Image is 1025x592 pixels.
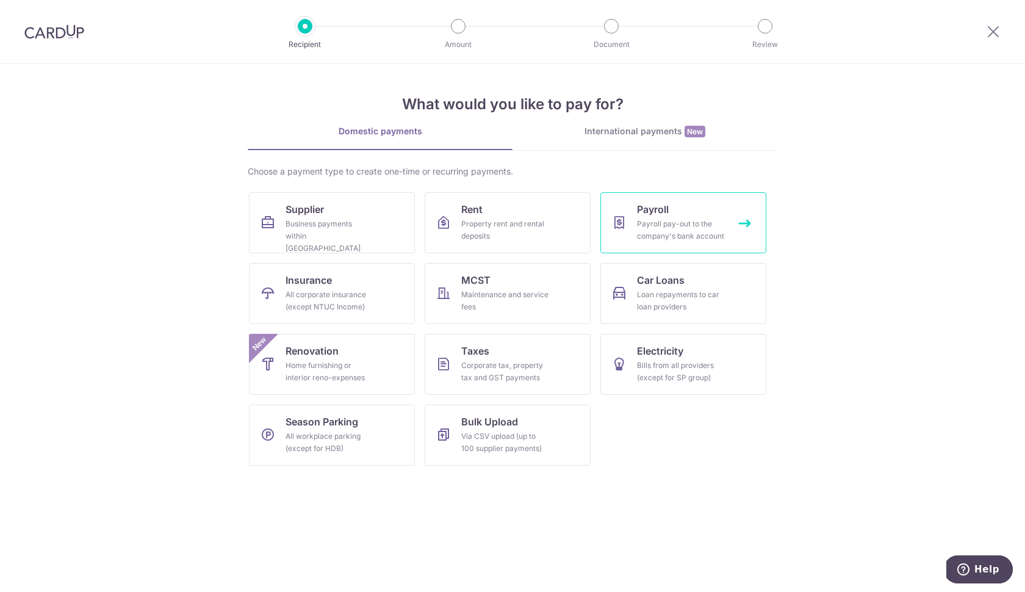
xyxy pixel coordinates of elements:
[461,430,549,455] div: Via CSV upload (up to 100 supplier payments)
[248,125,512,137] div: Domestic payments
[286,430,373,455] div: All workplace parking (except for HDB)
[24,24,84,39] img: CardUp
[249,263,415,324] a: InsuranceAll corporate insurance (except NTUC Income)
[286,359,373,384] div: Home furnishing or interior reno-expenses
[286,414,358,429] span: Season Parking
[286,202,324,217] span: Supplier
[260,38,350,51] p: Recipient
[637,344,683,358] span: Electricity
[250,334,270,354] span: New
[425,334,591,395] a: TaxesCorporate tax, property tax and GST payments
[461,359,549,384] div: Corporate tax, property tax and GST payments
[637,273,685,287] span: Car Loans
[425,263,591,324] a: MCSTMaintenance and service fees
[566,38,656,51] p: Document
[637,359,725,384] div: Bills from all providers (except for SP group)
[637,289,725,313] div: Loan repayments to car loan providers
[720,38,810,51] p: Review
[461,273,491,287] span: MCST
[286,273,332,287] span: Insurance
[286,289,373,313] div: All corporate insurance (except NTUC Income)
[461,414,518,429] span: Bulk Upload
[461,202,483,217] span: Rent
[286,344,339,358] span: Renovation
[248,93,777,115] h4: What would you like to pay for?
[286,218,373,254] div: Business payments within [GEOGRAPHIC_DATA]
[28,9,53,20] span: Help
[461,344,489,358] span: Taxes
[600,192,766,253] a: PayrollPayroll pay-out to the company's bank account
[461,218,549,242] div: Property rent and rental deposits
[946,555,1013,586] iframe: Opens a widget where you can find more information
[512,125,777,138] div: International payments
[600,334,766,395] a: ElectricityBills from all providers (except for SP group)
[413,38,503,51] p: Amount
[248,165,777,178] div: Choose a payment type to create one-time or recurring payments.
[600,263,766,324] a: Car LoansLoan repayments to car loan providers
[425,405,591,466] a: Bulk UploadVia CSV upload (up to 100 supplier payments)
[425,192,591,253] a: RentProperty rent and rental deposits
[249,334,415,395] a: RenovationHome furnishing or interior reno-expensesNew
[637,202,669,217] span: Payroll
[637,218,725,242] div: Payroll pay-out to the company's bank account
[461,289,549,313] div: Maintenance and service fees
[249,405,415,466] a: Season ParkingAll workplace parking (except for HDB)
[685,126,705,137] span: New
[249,192,415,253] a: SupplierBusiness payments within [GEOGRAPHIC_DATA]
